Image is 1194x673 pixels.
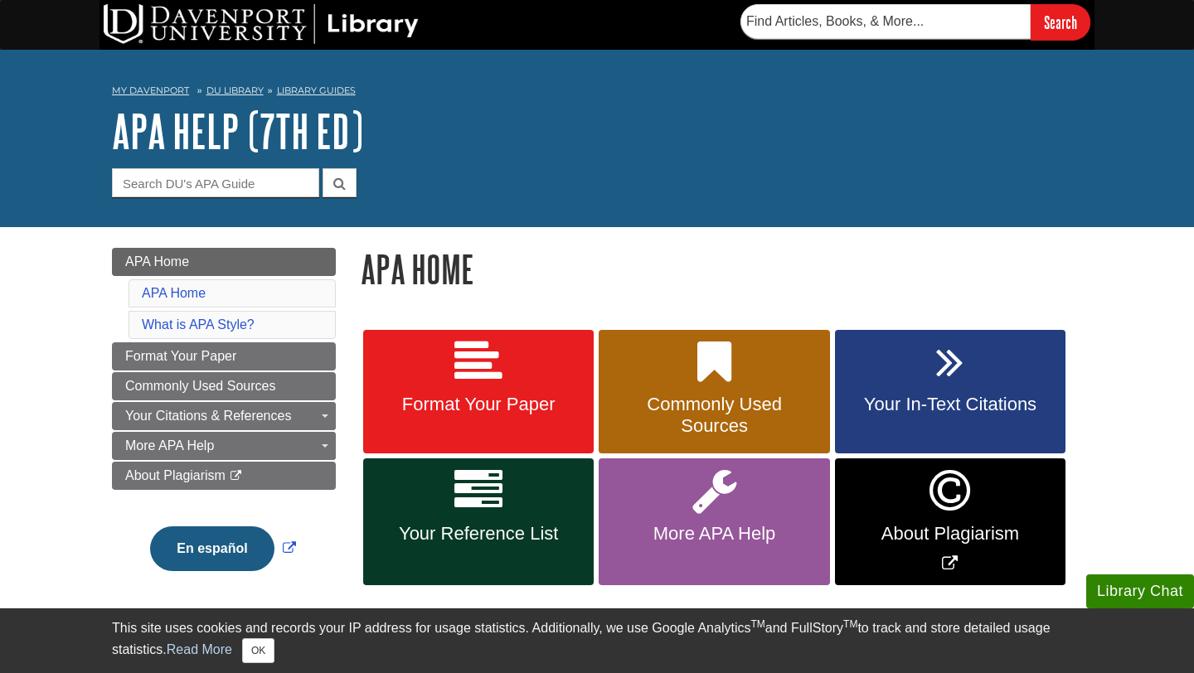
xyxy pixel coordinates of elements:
[835,458,1065,585] a: Link opens in new window
[835,330,1065,454] a: Your In-Text Citations
[112,84,189,98] a: My Davenport
[125,468,226,482] span: About Plagiarism
[611,523,817,545] span: More APA Help
[167,642,232,656] a: Read More
[125,254,189,269] span: APA Home
[146,541,299,555] a: Link opens in new window
[740,4,1090,40] form: Searches DU Library's articles, books, and more
[611,394,817,437] span: Commonly Used Sources
[599,330,829,454] a: Commonly Used Sources
[125,349,236,363] span: Format Your Paper
[112,168,319,197] input: Search DU's APA Guide
[112,618,1082,663] div: This site uses cookies and records your IP address for usage statistics. Additionally, we use Goo...
[112,105,363,157] a: APA Help (7th Ed)
[599,458,829,585] a: More APA Help
[277,85,356,96] a: Library Guides
[125,379,275,393] span: Commonly Used Sources
[1031,4,1090,40] input: Search
[740,4,1031,39] input: Find Articles, Books, & More...
[150,526,274,571] button: En español
[363,330,594,454] a: Format Your Paper
[112,80,1082,106] nav: breadcrumb
[142,286,206,300] a: APA Home
[112,402,336,430] a: Your Citations & References
[112,248,336,599] div: Guide Page Menu
[242,638,274,663] button: Close
[847,523,1053,545] span: About Plagiarism
[125,409,291,423] span: Your Citations & References
[361,248,1082,290] h1: APA Home
[363,458,594,585] a: Your Reference List
[376,523,581,545] span: Your Reference List
[206,85,264,96] a: DU Library
[112,248,336,276] a: APA Home
[142,317,255,332] a: What is APA Style?
[112,432,336,460] a: More APA Help
[376,394,581,415] span: Format Your Paper
[847,394,1053,415] span: Your In-Text Citations
[112,342,336,370] a: Format Your Paper
[112,462,336,490] a: About Plagiarism
[750,618,764,630] sup: TM
[843,618,857,630] sup: TM
[104,4,419,44] img: DU Library
[1086,574,1194,608] button: Library Chat
[125,438,214,453] span: More APA Help
[112,372,336,400] a: Commonly Used Sources
[229,471,243,482] i: This link opens in a new window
